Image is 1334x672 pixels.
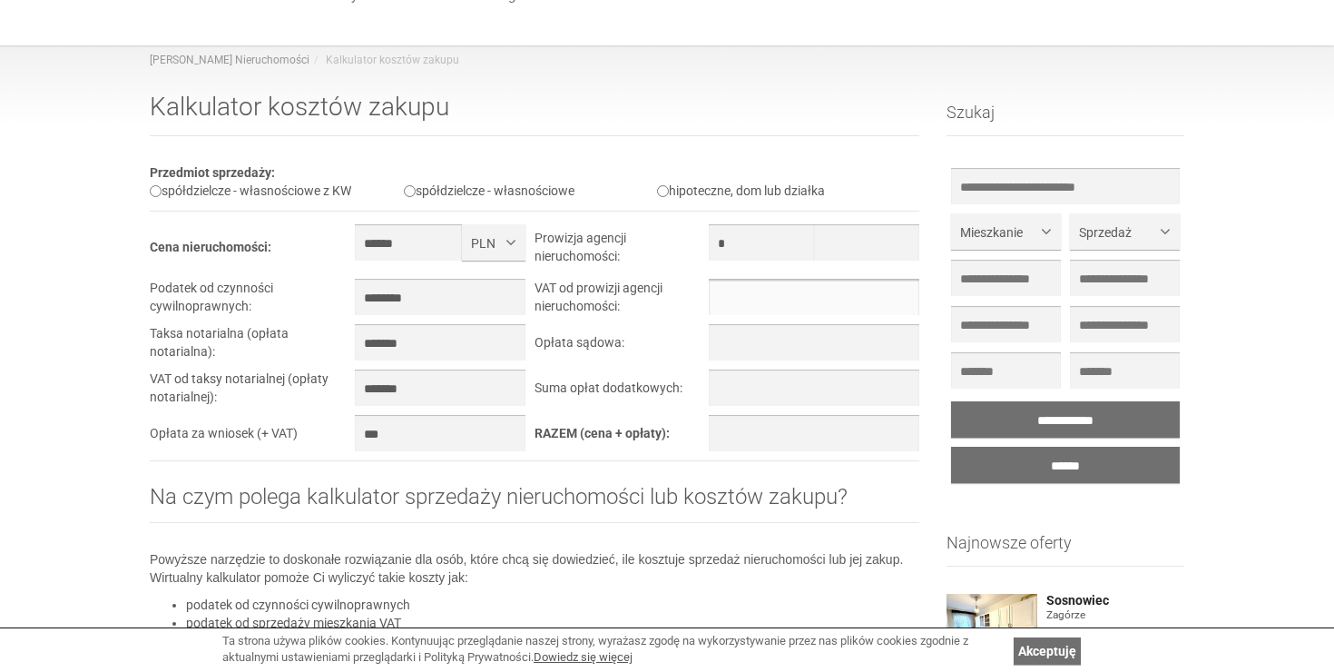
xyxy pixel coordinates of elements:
button: PLN [462,224,525,261]
label: hipoteczne, dom lub działka [657,183,825,198]
td: Prowizja agencji nieruchomości: [535,224,709,279]
td: VAT od prowizji agencji nieruchomości: [535,279,709,324]
td: Opłata sądowa: [535,324,709,370]
h3: Szukaj [947,104,1185,136]
h1: Kalkulator kosztów zakupu [150,94,919,136]
td: VAT od taksy notarialnej (opłaty notarialnej): [150,370,355,415]
span: Sprzedaż [1079,223,1157,242]
figure: Zagórze [1046,608,1185,623]
a: [PERSON_NAME] Nieruchomości [150,54,309,66]
li: Kalkulator kosztów zakupu [309,53,459,68]
h2: Na czym polega kalkulator sprzedaży nieruchomości lub kosztów zakupu? [150,485,919,523]
label: spółdzielcze - własnościowe [404,183,574,198]
a: Akceptuję [1014,637,1081,665]
input: spółdzielcze - własnościowe z KW [150,185,162,197]
input: hipoteczne, dom lub działka [657,185,669,197]
button: Mieszkanie [951,213,1061,250]
b: Przedmiot sprzedaży: [150,165,275,180]
td: Podatek od czynności cywilnoprawnych: [150,279,355,324]
b: Cena nieruchomości: [150,240,271,254]
b: RAZEM (cena + opłaty): [535,426,670,440]
button: Sprzedaż [1070,213,1180,250]
label: spółdzielcze - własnościowe z KW [150,183,351,198]
td: Taksa notarialna (opłata notarialna): [150,324,355,370]
p: Powyższe narzędzie to doskonałe rozwiązanie dla osób, które chcą się dowiedzieć, ile kosztuje spr... [150,550,919,587]
input: spółdzielcze - własnościowe [404,185,416,197]
li: podatek od czynności cywilnoprawnych [186,596,919,614]
h3: Najnowsze oferty [947,534,1185,567]
td: Opłata za wniosek (+ VAT) [150,415,355,460]
a: Dowiedz się więcej [534,650,633,664]
div: Ta strona używa plików cookies. Kontynuując przeglądanie naszej strony, wyrażasz zgodę na wykorzy... [222,633,1005,667]
span: Mieszkanie [960,223,1038,242]
a: Sosnowiec [1046,594,1185,608]
td: Suma opłat dodatkowych: [535,370,709,415]
li: podatek od sprzedaży mieszkania VAT [186,614,919,632]
span: PLN [471,234,503,252]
